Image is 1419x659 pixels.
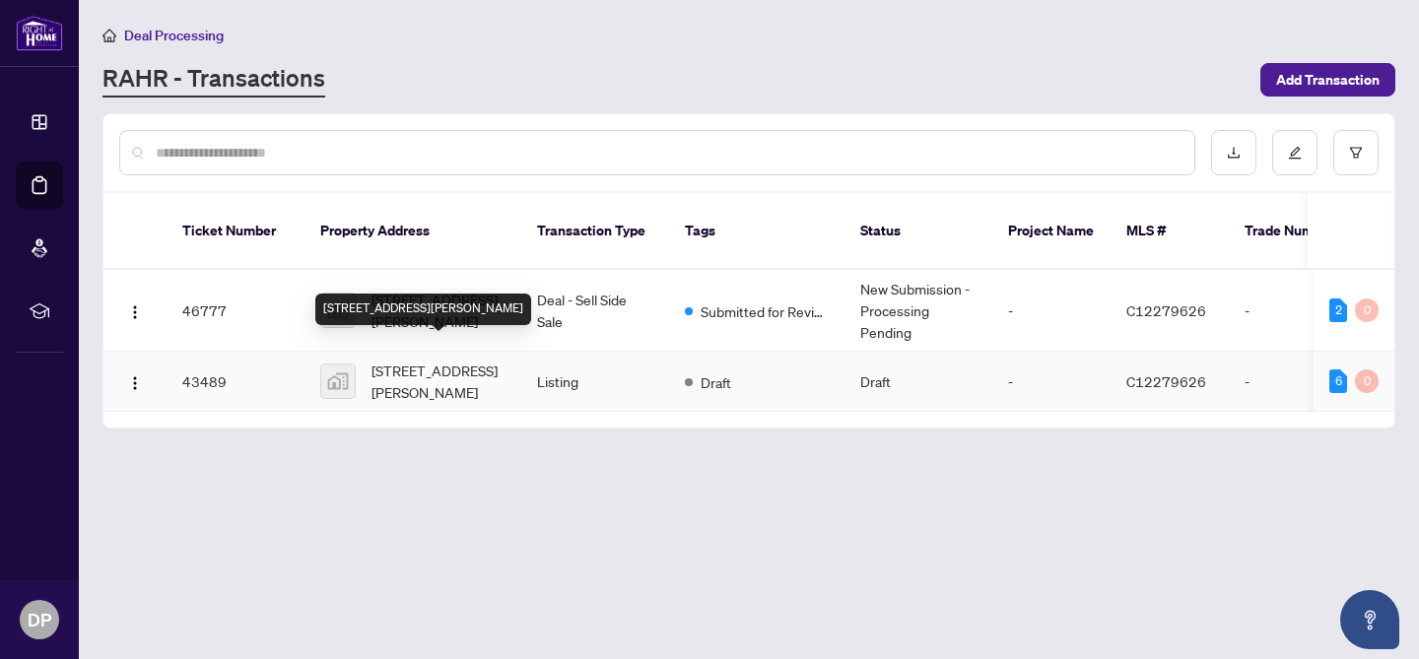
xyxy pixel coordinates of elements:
[1229,193,1367,270] th: Trade Number
[1333,130,1379,175] button: filter
[16,15,63,51] img: logo
[521,270,669,352] td: Deal - Sell Side Sale
[845,270,992,352] td: New Submission - Processing Pending
[1349,146,1363,160] span: filter
[102,62,325,98] a: RAHR - Transactions
[992,270,1111,352] td: -
[127,304,143,320] img: Logo
[1229,352,1367,412] td: -
[119,365,151,397] button: Logo
[372,360,506,403] span: [STREET_ADDRESS][PERSON_NAME]
[1126,301,1206,319] span: C12279626
[167,193,304,270] th: Ticket Number
[1340,590,1399,649] button: Open asap
[845,193,992,270] th: Status
[1260,63,1395,97] button: Add Transaction
[167,352,304,412] td: 43489
[992,193,1111,270] th: Project Name
[521,352,669,412] td: Listing
[1355,298,1379,322] div: 0
[1329,369,1347,393] div: 6
[1227,146,1241,160] span: download
[167,270,304,352] td: 46777
[521,193,669,270] th: Transaction Type
[315,294,531,325] div: [STREET_ADDRESS][PERSON_NAME]
[1288,146,1302,160] span: edit
[1355,369,1379,393] div: 0
[845,352,992,412] td: Draft
[1329,298,1347,322] div: 2
[1229,270,1367,352] td: -
[1111,193,1229,270] th: MLS #
[304,193,521,270] th: Property Address
[1276,64,1380,96] span: Add Transaction
[992,352,1111,412] td: -
[127,375,143,391] img: Logo
[701,371,731,393] span: Draft
[28,606,51,633] span: DP
[372,289,506,332] span: [STREET_ADDRESS][PERSON_NAME]
[1272,130,1318,175] button: edit
[669,193,845,270] th: Tags
[1126,372,1206,390] span: C12279626
[102,29,116,42] span: home
[1211,130,1256,175] button: download
[124,27,224,44] span: Deal Processing
[119,295,151,326] button: Logo
[321,364,355,398] img: thumbnail-img
[701,300,829,322] span: Submitted for Review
